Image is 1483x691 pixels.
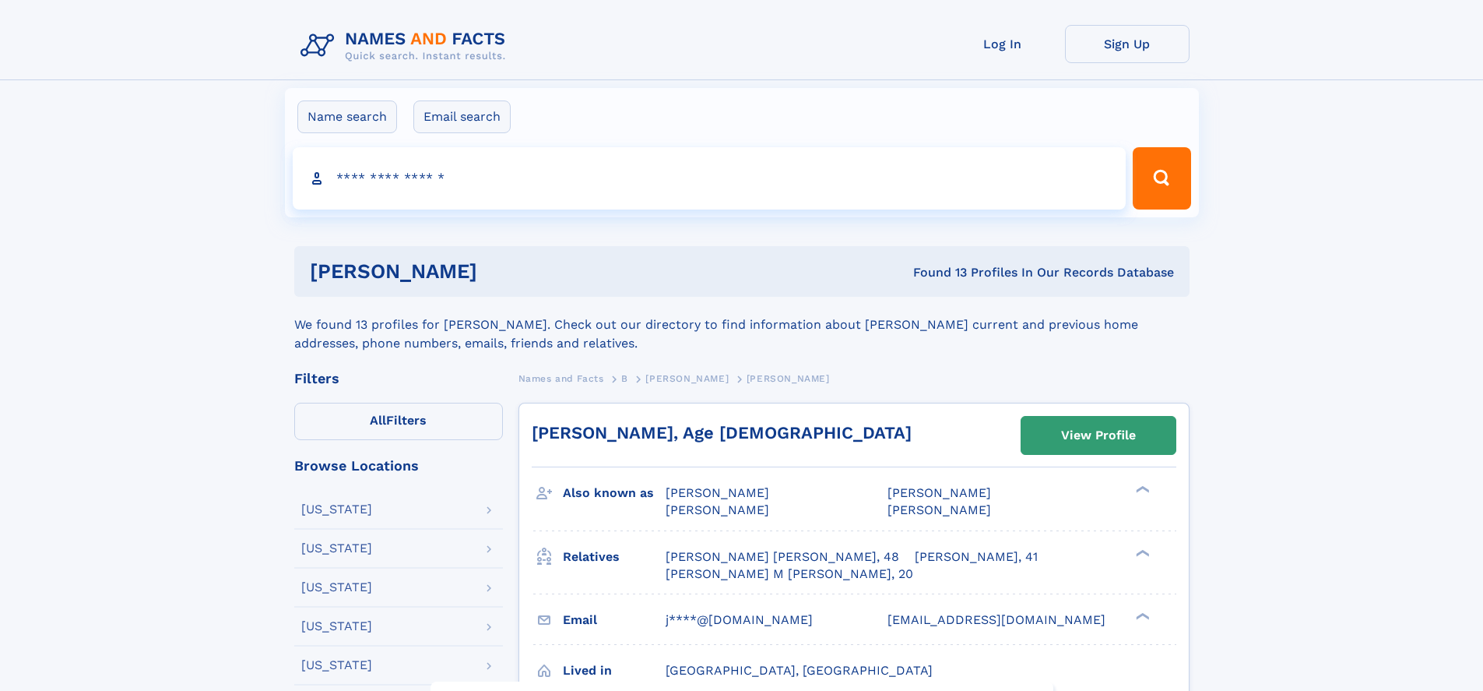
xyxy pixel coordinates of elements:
[666,485,769,500] span: [PERSON_NAME]
[370,413,386,428] span: All
[940,25,1065,63] a: Log In
[301,581,372,594] div: [US_STATE]
[310,262,695,281] h1: [PERSON_NAME]
[297,100,397,133] label: Name search
[294,25,518,67] img: Logo Names and Facts
[645,373,729,384] span: [PERSON_NAME]
[645,368,729,388] a: [PERSON_NAME]
[695,264,1174,281] div: Found 13 Profiles In Our Records Database
[887,502,991,517] span: [PERSON_NAME]
[747,373,830,384] span: [PERSON_NAME]
[1133,147,1190,210] button: Search Button
[518,368,604,388] a: Names and Facts
[1061,418,1136,453] div: View Profile
[301,620,372,633] div: [US_STATE]
[1132,611,1151,621] div: ❯
[1065,25,1190,63] a: Sign Up
[621,373,628,384] span: B
[532,423,912,442] a: [PERSON_NAME], Age [DEMOGRAPHIC_DATA]
[563,607,666,633] h3: Email
[413,100,511,133] label: Email search
[666,548,899,566] a: [PERSON_NAME] [PERSON_NAME], 48
[293,147,1126,210] input: search input
[301,659,372,672] div: [US_STATE]
[294,372,503,386] div: Filters
[666,502,769,517] span: [PERSON_NAME]
[294,297,1190,353] div: We found 13 profiles for [PERSON_NAME]. Check out our directory to find information about [PERSON...
[294,459,503,473] div: Browse Locations
[563,658,666,684] h3: Lived in
[301,542,372,555] div: [US_STATE]
[1132,485,1151,495] div: ❯
[563,480,666,506] h3: Also known as
[887,485,991,500] span: [PERSON_NAME]
[887,612,1105,627] span: [EMAIL_ADDRESS][DOMAIN_NAME]
[294,403,503,440] label: Filters
[1132,548,1151,558] div: ❯
[1021,417,1176,454] a: View Profile
[666,663,933,678] span: [GEOGRAPHIC_DATA], [GEOGRAPHIC_DATA]
[666,566,913,583] a: [PERSON_NAME] M [PERSON_NAME], 20
[621,368,628,388] a: B
[915,548,1038,566] a: [PERSON_NAME], 41
[563,544,666,570] h3: Relatives
[301,503,372,516] div: [US_STATE]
